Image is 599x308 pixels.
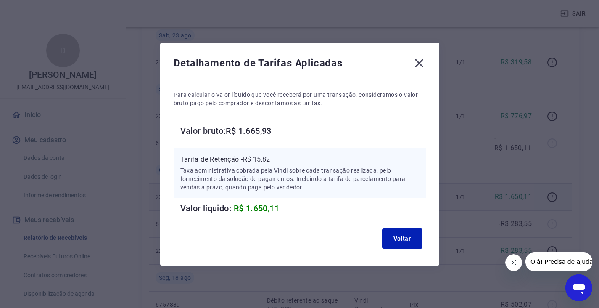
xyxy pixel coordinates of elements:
iframe: Fechar mensagem [505,254,522,271]
button: Voltar [382,228,422,249]
h6: Valor bruto: R$ 1.665,93 [180,124,426,138]
p: Para calcular o valor líquido que você receberá por uma transação, consideramos o valor bruto pag... [174,90,426,107]
span: Olá! Precisa de ajuda? [5,6,71,13]
iframe: Mensagem da empresa [525,252,592,271]
p: Tarifa de Retenção: -R$ 15,82 [180,154,419,165]
div: Detalhamento de Tarifas Aplicadas [174,56,426,73]
h6: Valor líquido: [180,202,426,215]
iframe: Botão para abrir a janela de mensagens [565,274,592,301]
p: Taxa administrativa cobrada pela Vindi sobre cada transação realizada, pelo fornecimento da soluç... [180,166,419,191]
span: R$ 1.650,11 [234,203,279,213]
